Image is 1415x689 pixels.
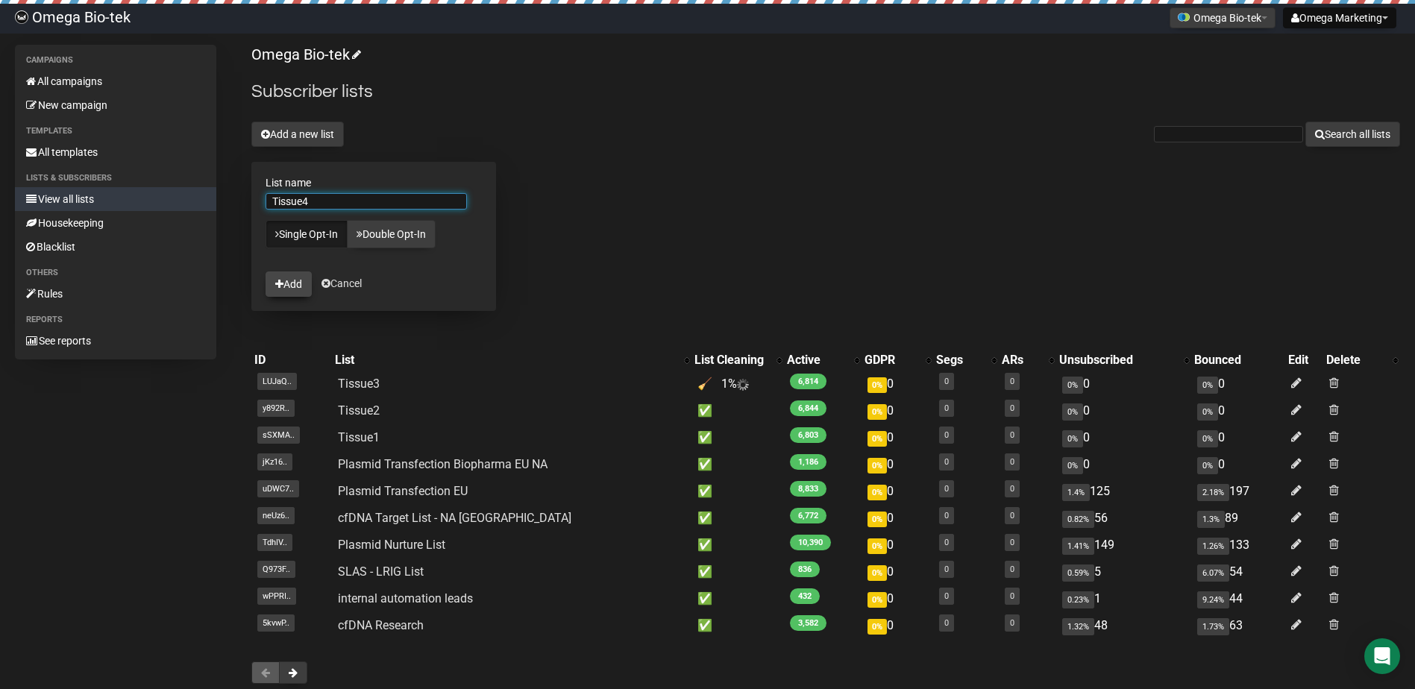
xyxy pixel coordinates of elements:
span: 836 [790,561,820,577]
div: Open Intercom Messenger [1364,638,1400,674]
td: 0 [1056,371,1190,397]
span: 0% [1062,403,1083,421]
span: 1.32% [1062,618,1094,635]
h2: Subscriber lists [251,78,1400,105]
span: 0.59% [1062,564,1094,582]
span: 432 [790,588,820,604]
span: 1.26% [1197,538,1229,555]
span: 1.4% [1062,484,1090,501]
span: 8,833 [790,481,826,497]
td: 56 [1056,505,1190,532]
a: Tissue1 [338,430,380,444]
span: 0% [1062,457,1083,474]
td: 0 [862,478,932,505]
a: 0 [1010,618,1014,628]
div: Unsubscribed [1059,353,1176,368]
div: List [335,353,677,368]
div: ID [254,353,328,368]
span: 0% [1197,403,1218,421]
span: 6,772 [790,508,826,523]
span: jKz16.. [257,453,292,471]
div: ARs [1002,353,1042,368]
button: Omega Bio-tek [1170,7,1276,28]
img: favicons [1178,11,1190,23]
td: 0 [862,424,932,451]
span: 0% [867,458,887,474]
span: 9.24% [1197,591,1229,608]
td: 0 [1191,397,1285,424]
span: 0% [867,592,887,608]
span: 6,814 [790,374,826,389]
td: 0 [862,505,932,532]
a: internal automation leads [338,591,473,605]
a: 0 [944,511,949,520]
li: Templates [15,122,216,140]
a: SLAS - LRIG List [338,564,424,579]
a: 0 [944,457,949,467]
a: 0 [944,591,949,601]
span: TdhIV.. [257,534,292,551]
td: ✅ [691,451,784,478]
a: Plasmid Transfection Biopharma EU NA [338,457,548,471]
a: 0 [1010,403,1014,413]
a: 0 [944,430,949,440]
td: ✅ [691,585,784,612]
td: 89 [1191,505,1285,532]
span: neUz6.. [257,507,295,524]
button: Add a new list [251,122,344,147]
a: All templates [15,140,216,164]
div: List Cleaning [694,353,769,368]
td: ✅ [691,478,784,505]
li: Others [15,264,216,282]
th: List: No sort applied, activate to apply an ascending sort [332,350,692,371]
a: cfDNA Research [338,618,424,632]
td: 54 [1191,559,1285,585]
th: Unsubscribed: No sort applied, activate to apply an ascending sort [1056,350,1190,371]
div: Segs [936,353,984,368]
span: 0% [867,431,887,447]
a: 0 [944,538,949,547]
span: 6,844 [790,400,826,416]
span: 10,390 [790,535,831,550]
span: 0% [867,485,887,500]
span: 1.3% [1197,511,1225,528]
th: Segs: No sort applied, activate to apply an ascending sort [933,350,999,371]
span: Q973F.. [257,561,295,578]
span: 0.82% [1062,511,1094,528]
span: 0% [1197,457,1218,474]
td: 0 [862,559,932,585]
label: List name [266,176,482,189]
span: wPPRI.. [257,588,296,605]
a: Rules [15,282,216,306]
span: 1.73% [1197,618,1229,635]
td: 0 [1191,451,1285,478]
a: Plasmid Nurture List [338,538,445,552]
img: loader.gif [737,379,749,391]
button: Search all lists [1305,122,1400,147]
td: 0 [862,585,932,612]
div: Bounced [1194,353,1282,368]
a: New campaign [15,93,216,117]
td: ✅ [691,505,784,532]
th: ID: No sort applied, sorting is disabled [251,350,331,371]
span: 5kvwP.. [257,614,295,632]
a: Tissue3 [338,377,380,391]
a: All campaigns [15,69,216,93]
span: 0% [867,565,887,581]
td: 0 [862,451,932,478]
td: 5 [1056,559,1190,585]
a: 0 [944,403,949,413]
a: 0 [1010,484,1014,494]
li: Campaigns [15,51,216,69]
th: ARs: No sort applied, activate to apply an ascending sort [999,350,1057,371]
td: 0 [1056,451,1190,478]
a: Housekeeping [15,211,216,235]
a: 0 [944,618,949,628]
span: 0% [1197,377,1218,394]
td: 63 [1191,612,1285,639]
a: Double Opt-In [347,220,436,248]
a: 0 [944,564,949,574]
th: Edit: No sort applied, sorting is disabled [1285,350,1323,371]
td: ✅ [691,397,784,424]
span: 0% [1062,377,1083,394]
